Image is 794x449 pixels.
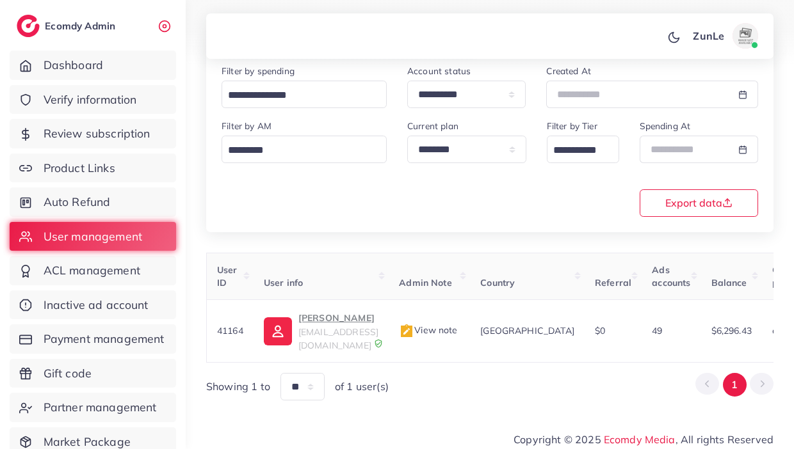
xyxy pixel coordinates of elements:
[223,86,370,106] input: Search for option
[10,119,176,148] a: Review subscription
[10,256,176,285] a: ACL management
[711,277,747,288] span: Balance
[595,325,605,336] span: $0
[223,141,370,161] input: Search for option
[549,141,603,161] input: Search for option
[264,310,378,352] a: [PERSON_NAME][EMAIL_ADDRESS][DOMAIN_NAME]
[640,120,691,132] label: Spending At
[44,57,103,74] span: Dashboard
[44,91,137,108] span: Verify information
[723,373,747,397] button: Go to page 1
[17,15,40,37] img: logo
[733,23,758,49] img: avatar
[399,324,414,339] img: admin_note.cdd0b510.svg
[44,297,149,313] span: Inactive ad account
[298,310,378,326] p: [PERSON_NAME]
[399,324,457,336] span: View note
[547,136,619,163] div: Search for option
[44,365,92,382] span: Gift code
[335,379,389,394] span: of 1 user(s)
[17,15,118,37] a: logoEcomdy Admin
[264,277,303,288] span: User info
[217,325,243,336] span: 41164
[652,325,662,336] span: 49
[222,120,271,132] label: Filter by AM
[640,189,759,217] button: Export data
[407,65,471,77] label: Account status
[10,222,176,251] a: User management
[222,136,387,163] div: Search for option
[595,277,631,288] span: Referral
[44,262,140,279] span: ACL management
[217,264,238,288] span: User ID
[298,326,378,351] span: [EMAIL_ADDRESS][DOMAIN_NAME]
[604,433,676,446] a: Ecomdy Media
[695,373,774,397] ul: Pagination
[665,198,733,208] span: Export data
[10,324,176,354] a: Payment management
[10,393,176,422] a: Partner management
[44,331,165,347] span: Payment management
[44,125,150,142] span: Review subscription
[10,187,176,217] a: Auto Refund
[10,359,176,388] a: Gift code
[45,20,118,32] h2: Ecomdy Admin
[407,120,458,132] label: Current plan
[480,325,574,336] span: [GEOGRAPHIC_DATA]
[222,65,295,77] label: Filter by spending
[10,154,176,183] a: Product Links
[399,277,452,288] span: Admin Note
[686,23,763,49] a: ZunLeavatar
[10,51,176,80] a: Dashboard
[206,379,270,394] span: Showing 1 to
[676,432,774,447] span: , All rights Reserved
[514,432,774,447] span: Copyright © 2025
[546,65,591,77] label: Created At
[222,81,387,108] div: Search for option
[10,290,176,320] a: Inactive ad account
[711,325,752,336] span: $6,296.43
[44,194,111,210] span: Auto Refund
[374,339,383,348] img: 9CAL8B2pu8EFxCJHYAAAAldEVYdGRhdGU6Y3JlYXRlADIwMjItMTItMDlUMDQ6NTg6MzkrMDA6MDBXSlgLAAAAJXRFWHRkYXR...
[10,85,176,114] a: Verify information
[44,399,157,416] span: Partner management
[44,228,142,245] span: User management
[693,28,724,43] p: ZunLe
[480,277,515,288] span: Country
[44,160,115,177] span: Product Links
[652,264,690,288] span: Ads accounts
[264,317,292,345] img: ic-user-info.36bf1079.svg
[547,120,597,132] label: Filter by Tier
